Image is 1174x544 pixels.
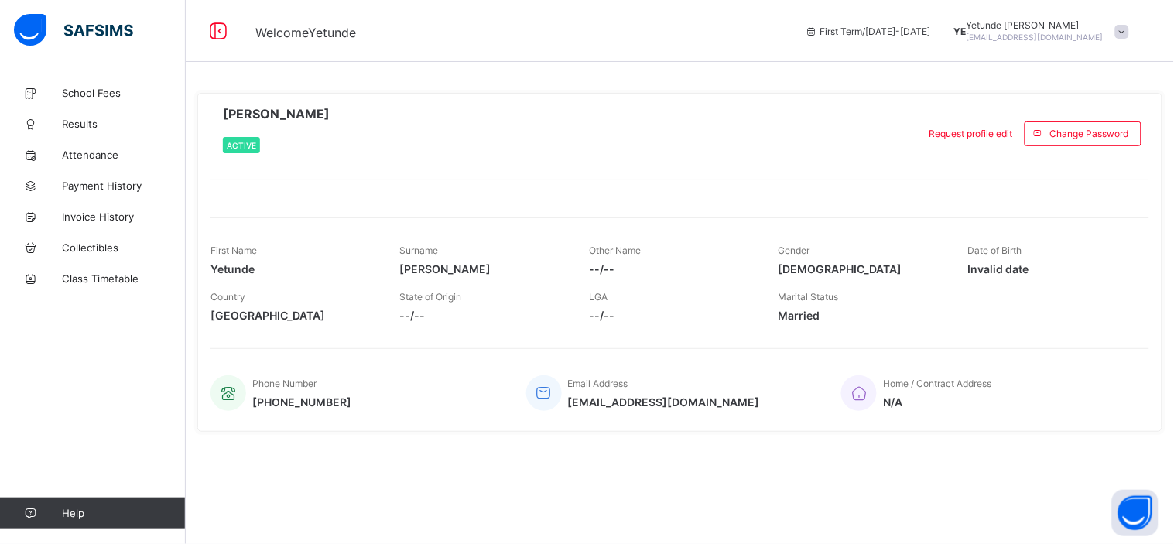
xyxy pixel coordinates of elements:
span: Gender [779,245,810,256]
span: Married [779,309,945,322]
span: [PERSON_NAME] [400,262,566,275]
span: [PHONE_NUMBER] [252,395,351,409]
span: Results [62,118,186,130]
span: --/-- [400,309,566,322]
span: First Name [210,245,257,256]
span: Attendance [62,149,186,161]
span: Home / Contract Address [883,378,991,389]
span: N/A [883,395,991,409]
span: Help [62,507,185,519]
span: Phone Number [252,378,317,389]
span: School Fees [62,87,186,99]
span: Welcome Yetunde [255,25,356,40]
span: Country [210,291,245,303]
span: [EMAIL_ADDRESS][DOMAIN_NAME] [568,395,760,409]
span: Yetunde [210,262,377,275]
span: State of Origin [400,291,462,303]
span: Payment History [62,180,186,192]
span: [DEMOGRAPHIC_DATA] [779,262,945,275]
span: Date of Birth [967,245,1022,256]
span: --/-- [589,262,755,275]
span: Yetunde [PERSON_NAME] [967,19,1104,31]
span: Class Timetable [62,272,186,285]
span: Active [227,141,256,150]
span: Surname [400,245,439,256]
img: safsims [14,14,133,46]
span: --/-- [589,309,755,322]
span: [EMAIL_ADDRESS][DOMAIN_NAME] [967,33,1104,42]
span: Other Name [589,245,641,256]
button: Open asap [1112,490,1159,536]
span: Change Password [1050,128,1129,139]
span: Invoice History [62,210,186,223]
span: Email Address [568,378,628,389]
span: Collectibles [62,241,186,254]
span: [PERSON_NAME] [223,106,330,121]
span: session/term information [805,26,931,37]
span: Request profile edit [929,128,1013,139]
span: Marital Status [779,291,839,303]
span: [GEOGRAPHIC_DATA] [210,309,377,322]
span: YE [954,26,967,37]
span: Invalid date [967,262,1134,275]
div: YetundeBankole-Bernard [946,19,1137,43]
span: LGA [589,291,608,303]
